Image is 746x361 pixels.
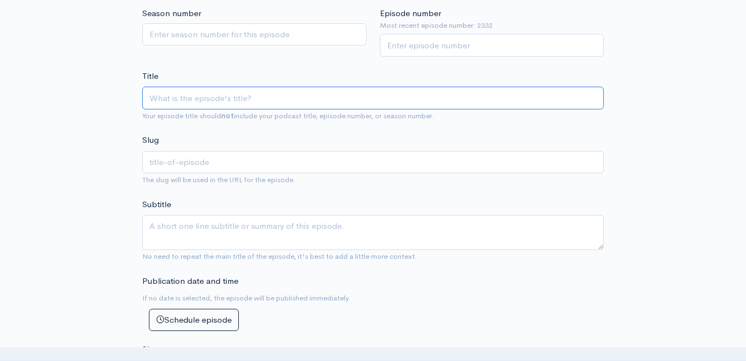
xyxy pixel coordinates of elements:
[142,198,171,211] label: Subtitle
[380,20,604,31] small: Most recent episode number: 2332
[142,134,159,147] label: Slug
[380,34,604,57] input: Enter episode number
[142,252,417,261] small: No need to repeat the main title of the episode, it's best to add a little more context.
[142,275,238,288] label: Publication date and time
[142,87,604,109] input: What is the episode's title?
[142,175,296,184] small: The slug will be used in the URL for the episode.
[142,70,158,83] label: Title
[142,293,351,303] small: If no date is selected, the episode will be published immediately.
[142,7,201,20] label: Season number
[380,7,441,20] label: Episode number
[142,151,604,174] input: title-of-episode
[142,23,367,46] input: Enter season number for this episode
[221,111,234,121] strong: not
[142,111,434,121] small: Your episode title should include your podcast title, episode number, or season number.
[149,309,239,332] button: Schedule episode
[142,343,187,356] label: Show notes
